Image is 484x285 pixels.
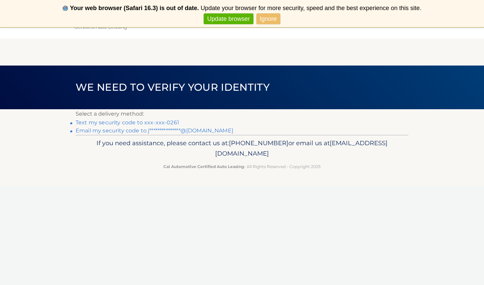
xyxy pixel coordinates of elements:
[204,13,253,25] a: Update browser
[163,164,244,169] strong: Cal Automotive Certified Auto Leasing
[76,81,270,93] span: We need to verify your identity
[229,139,288,147] span: [PHONE_NUMBER]
[201,5,421,11] span: Update your browser for more security, speed and the best experience on this site.
[76,119,179,126] a: Text my security code to xxx-xxx-0261
[256,13,280,25] a: Ignore
[76,109,408,119] p: Select a delivery method:
[70,5,199,11] b: Your web browser (Safari 16.3) is out of date.
[80,163,404,170] p: - All Rights Reserved - Copyright 2025
[80,138,404,159] p: If you need assistance, please contact us at: or email us at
